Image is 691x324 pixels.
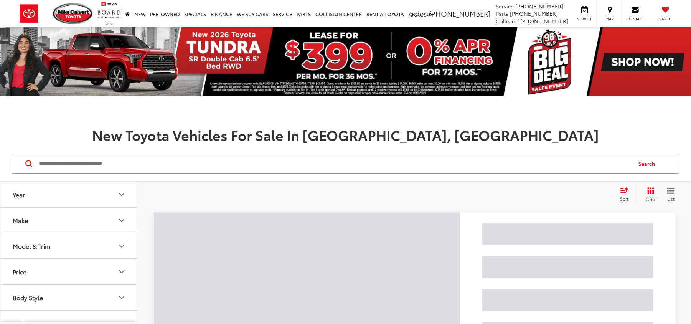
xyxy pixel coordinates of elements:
[0,233,139,258] button: Model & TrimModel & Trim
[13,191,25,198] div: Year
[53,3,94,24] img: Mike Calvert Toyota
[496,10,508,17] span: Parts
[0,285,139,310] button: Body StyleBody Style
[661,187,680,202] button: List View
[117,267,126,276] div: Price
[620,195,628,202] span: Sort
[13,242,50,250] div: Model & Trim
[667,195,675,202] span: List
[631,154,666,173] button: Search
[496,17,519,25] span: Collision
[38,154,631,173] input: Search by Make, Model, or Keyword
[646,196,655,202] span: Grid
[601,16,618,21] span: Map
[520,17,568,25] span: [PHONE_NUMBER]
[117,241,126,251] div: Model & Trim
[657,16,674,21] span: Saved
[117,293,126,302] div: Body Style
[637,187,661,202] button: Grid View
[0,182,139,207] button: YearYear
[510,10,558,17] span: [PHONE_NUMBER]
[429,8,490,18] span: [PHONE_NUMBER]
[576,16,593,21] span: Service
[515,2,563,10] span: [PHONE_NUMBER]
[0,259,139,284] button: PricePrice
[0,208,139,233] button: MakeMake
[117,190,126,199] div: Year
[626,16,644,21] span: Contact
[496,2,514,10] span: Service
[616,187,637,202] button: Select sort value
[13,268,26,275] div: Price
[117,216,126,225] div: Make
[13,217,28,224] div: Make
[13,294,43,301] div: Body Style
